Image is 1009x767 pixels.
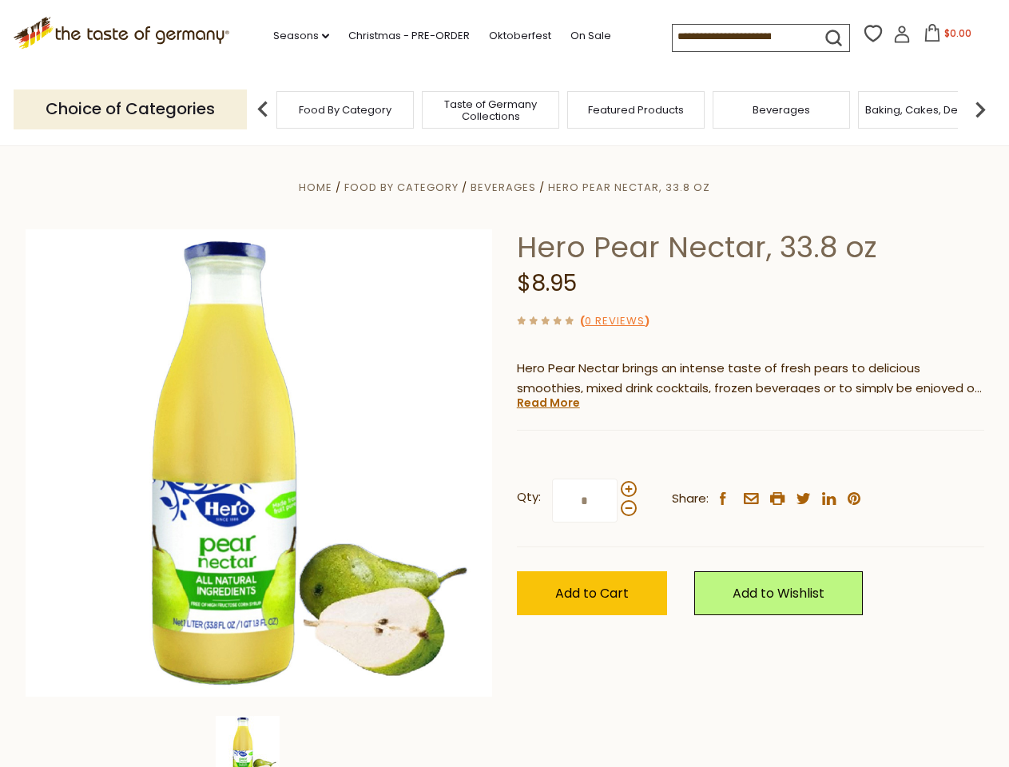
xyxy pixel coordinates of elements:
[585,313,645,330] a: 0 Reviews
[344,180,459,195] a: Food By Category
[299,180,332,195] a: Home
[247,93,279,125] img: previous arrow
[517,487,541,507] strong: Qty:
[517,395,580,411] a: Read More
[517,571,667,615] button: Add to Cart
[570,27,611,45] a: On Sale
[471,180,536,195] a: Beverages
[555,584,629,602] span: Add to Cart
[944,26,971,40] span: $0.00
[580,313,649,328] span: ( )
[273,27,329,45] a: Seasons
[489,27,551,45] a: Oktoberfest
[694,571,863,615] a: Add to Wishlist
[914,24,982,48] button: $0.00
[348,27,470,45] a: Christmas - PRE-ORDER
[672,489,709,509] span: Share:
[588,104,684,116] a: Featured Products
[14,89,247,129] p: Choice of Categories
[427,98,554,122] a: Taste of Germany Collections
[552,479,618,523] input: Qty:
[26,229,493,697] img: Hero Pear Nectar, 33.8 oz
[964,93,996,125] img: next arrow
[517,359,984,399] p: Hero Pear Nectar brings an intense taste of fresh pears to delicious smoothies, mixed drink cockt...
[753,104,810,116] a: Beverages
[299,104,391,116] a: Food By Category
[865,104,989,116] a: Baking, Cakes, Desserts
[517,268,577,299] span: $8.95
[517,229,984,265] h1: Hero Pear Nectar, 33.8 oz
[548,180,710,195] a: Hero Pear Nectar, 33.8 oz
